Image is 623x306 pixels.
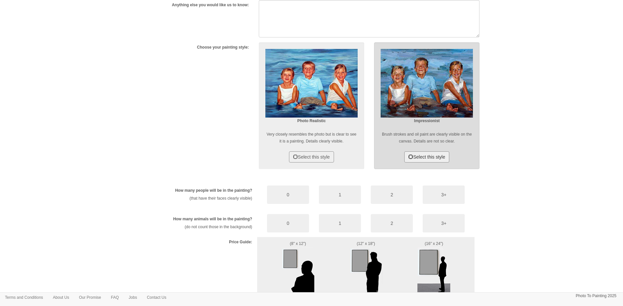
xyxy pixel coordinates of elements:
[267,214,309,232] button: 0
[175,188,252,193] label: How many people will be in the painting?
[319,186,361,204] button: 1
[262,240,334,247] p: (8" x 12")
[281,247,314,296] img: Example size of a small painting
[398,240,470,247] p: (16" x 24")
[265,49,358,118] img: Realism
[265,118,358,124] p: Photo Realistic
[417,247,450,296] img: Example size of a large painting
[265,131,358,145] p: Very closely resembles the photo but is clear to see it is a painting. Details clearly visible.
[404,151,449,163] button: Select this style
[229,239,252,245] label: Price Guide:
[381,131,473,145] p: Brush strokes and oil paint are clearly visible on the canvas. Details are not so clear.
[267,186,309,204] button: 0
[106,293,124,302] a: FAQ
[381,118,473,124] p: Impressionist
[289,151,334,163] button: Select this style
[423,186,465,204] button: 3+
[576,293,616,299] p: Photo To Painting 2025
[381,49,473,118] img: Impressionist
[371,214,413,232] button: 2
[153,224,252,230] p: (do not count those in the background)
[48,293,74,302] a: About Us
[74,293,106,302] a: Our Promise
[344,240,388,247] p: (12" x 18")
[197,45,249,50] label: Choose your painting style:
[173,216,252,222] label: How many animals will be in the painting?
[319,214,361,232] button: 1
[371,186,413,204] button: 2
[349,247,382,296] img: Example size of a Midi painting
[172,2,249,8] label: Anything else you would like us to know:
[142,293,171,302] a: Contact Us
[124,293,142,302] a: Jobs
[153,195,252,202] p: (that have their faces clearly visible)
[423,214,465,232] button: 3+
